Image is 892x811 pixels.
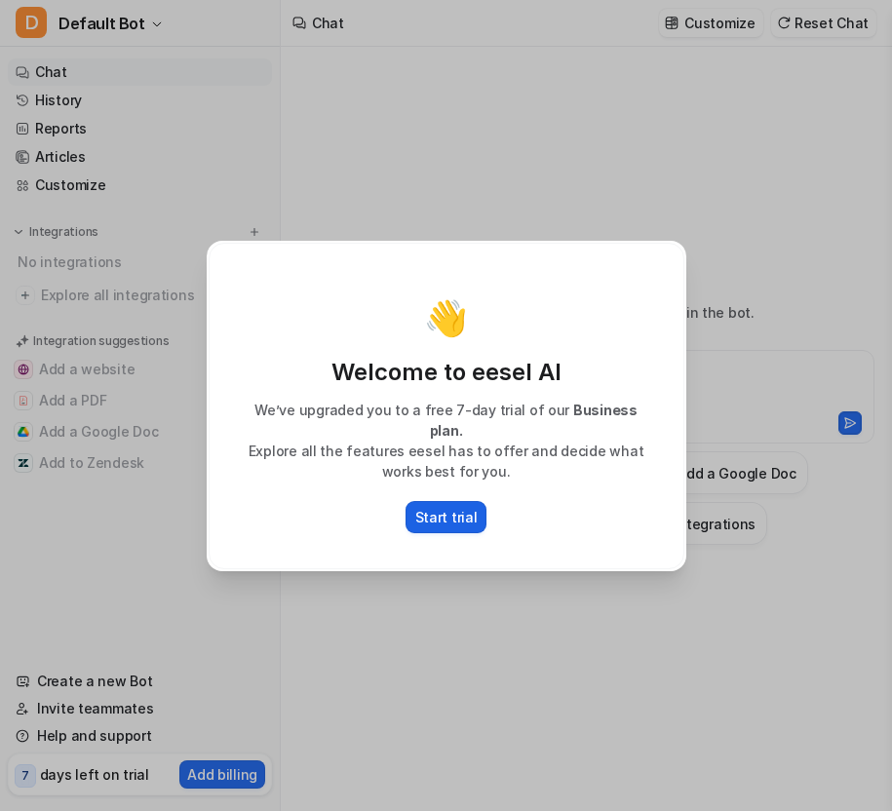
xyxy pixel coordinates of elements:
[415,507,478,527] p: Start trial
[424,298,468,337] p: 👋
[406,501,487,533] button: Start trial
[229,441,664,482] p: Explore all the features eesel has to offer and decide what works best for you.
[229,357,664,388] p: Welcome to eesel AI
[229,400,664,441] p: We’ve upgraded you to a free 7-day trial of our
